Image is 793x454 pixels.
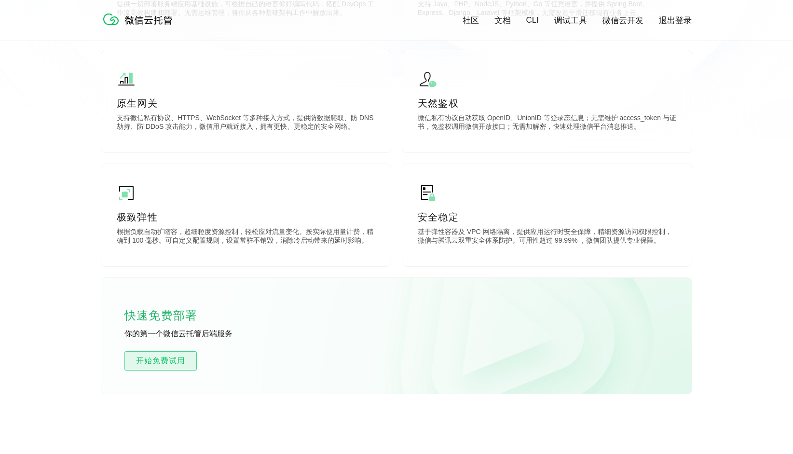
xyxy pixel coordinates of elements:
p: 快速免费部署 [124,306,221,325]
p: 原生网关 [117,96,375,110]
p: 天然鉴权 [418,96,676,110]
p: 极致弹性 [117,210,375,224]
a: 退出登录 [659,15,692,26]
a: 文档 [494,15,511,26]
a: 微信云托管 [101,22,178,30]
p: 安全稳定 [418,210,676,224]
p: 你的第一个微信云托管后端服务 [124,329,269,340]
p: 基于弹性容器及 VPC 网络隔离，提供应用运行时安全保障，精细资源访问权限控制，微信与腾讯云双重安全体系防护。可用性超过 99.99% ，微信团队提供专业保障。 [418,228,676,247]
p: 支持微信私有协议、HTTPS、WebSocket 等多种接入方式，提供防数据爬取、防 DNS 劫持、防 DDoS 攻击能力，微信用户就近接入，拥有更快、更稳定的安全网络。 [117,114,375,133]
p: 微信私有协议自动获取 OpenID、UnionID 等登录态信息；无需维护 access_token 与证书，免鉴权调用微信开放接口；无需加解密，快速处理微信平台消息推送。 [418,114,676,133]
span: 开始免费试用 [125,355,196,367]
a: 微信云开发 [602,15,643,26]
a: CLI [526,15,539,25]
a: 社区 [463,15,479,26]
p: 根据负载自动扩缩容，超细粒度资源控制，轻松应对流量变化。按实际使用量计费，精确到 100 毫秒。可自定义配置规则，设置常驻不销毁，消除冷启动带来的延时影响。 [117,228,375,247]
a: 调试工具 [554,15,587,26]
img: 微信云托管 [101,10,178,29]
